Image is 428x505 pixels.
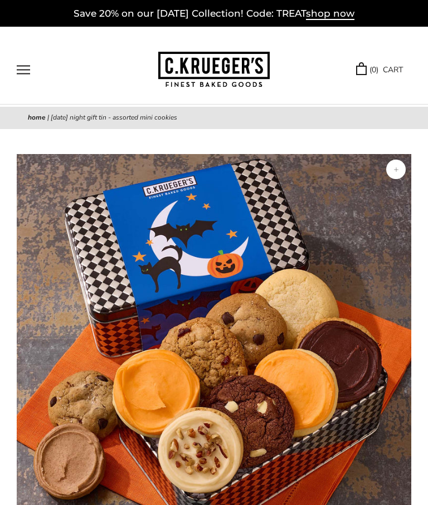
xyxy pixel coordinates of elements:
button: Open navigation [17,65,30,75]
a: Home [28,113,46,122]
button: Zoom [386,160,406,179]
span: shop now [306,8,354,20]
img: C.KRUEGER'S [158,52,270,88]
a: (0) CART [356,63,403,76]
nav: breadcrumbs [28,112,400,123]
a: Save 20% on our [DATE] Collection! Code: TREATshop now [74,8,354,20]
span: | [47,113,49,122]
span: [DATE] Night Gift Tin - Assorted Mini Cookies [51,113,177,122]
